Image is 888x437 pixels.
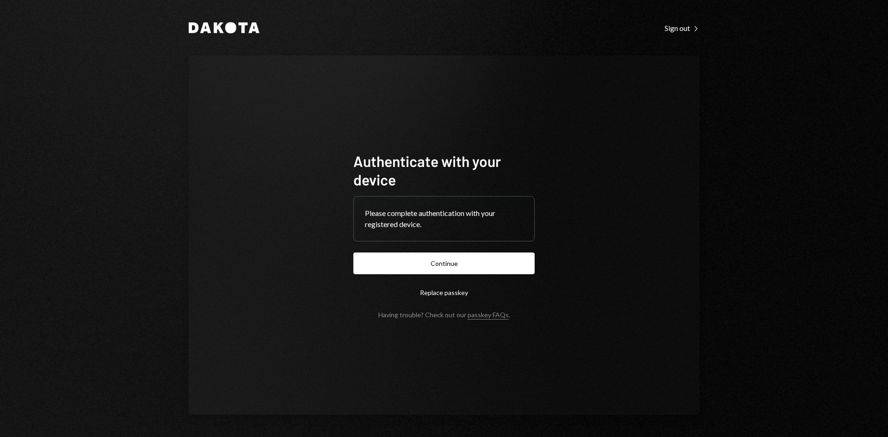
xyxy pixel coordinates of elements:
[665,23,699,33] a: Sign out
[468,311,509,320] a: passkey FAQs
[353,152,535,189] h1: Authenticate with your device
[665,24,699,33] div: Sign out
[353,252,535,274] button: Continue
[378,311,510,319] div: Having trouble? Check out our .
[365,208,523,230] div: Please complete authentication with your registered device.
[353,282,535,303] button: Replace passkey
